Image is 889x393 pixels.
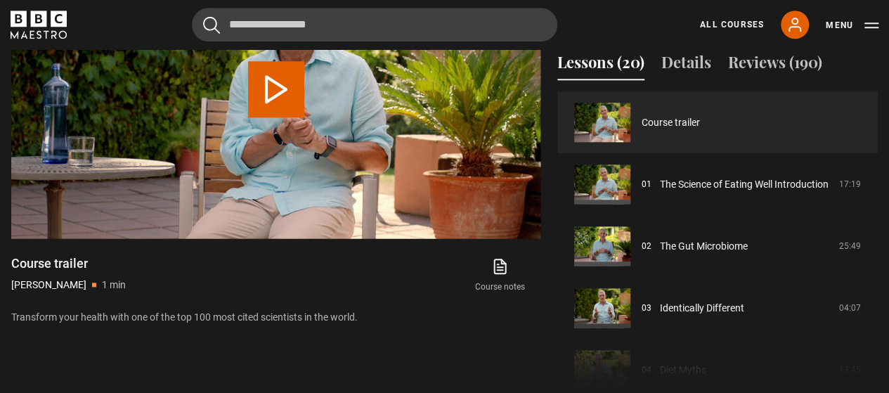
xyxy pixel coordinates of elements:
[102,278,126,292] p: 1 min
[700,18,764,31] a: All Courses
[660,177,829,192] a: The Science of Eating Well Introduction
[460,255,540,296] a: Course notes
[660,301,744,316] a: Identically Different
[660,239,748,254] a: The Gut Microbiome
[203,16,220,34] button: Submit the search query
[11,310,540,325] p: Transform your health with one of the top 100 most cited scientists in the world.
[192,8,557,41] input: Search
[826,18,878,32] button: Toggle navigation
[11,278,86,292] p: [PERSON_NAME]
[11,11,67,39] svg: BBC Maestro
[661,51,711,80] button: Details
[557,51,644,80] button: Lessons (20)
[248,61,304,117] button: Play Video
[11,255,126,272] h1: Course trailer
[642,115,700,130] a: Course trailer
[728,51,822,80] button: Reviews (190)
